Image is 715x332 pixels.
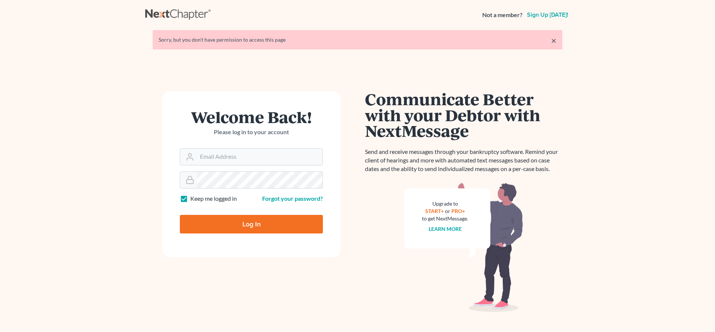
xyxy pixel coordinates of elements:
a: START+ [425,208,444,214]
a: PRO+ [451,208,465,214]
p: Send and receive messages through your bankruptcy software. Remind your client of hearings and mo... [365,148,562,173]
strong: Not a member? [482,11,522,19]
input: Log In [180,215,323,233]
img: nextmessage_bg-59042aed3d76b12b5cd301f8e5b87938c9018125f34e5fa2b7a6b67550977c72.svg [404,182,523,312]
a: × [551,36,556,45]
h1: Welcome Back! [180,109,323,125]
div: Upgrade to [422,200,468,207]
a: Learn more [429,226,462,232]
a: Forgot your password? [262,195,323,202]
a: Sign up [DATE]! [525,12,570,18]
label: Keep me logged in [190,194,237,203]
h1: Communicate Better with your Debtor with NextMessage [365,91,562,139]
div: to get NextMessage. [422,215,468,222]
p: Please log in to your account [180,128,323,136]
span: or [445,208,450,214]
div: Sorry, but you don't have permission to access this page [159,36,556,43]
input: Email Address [197,149,322,165]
